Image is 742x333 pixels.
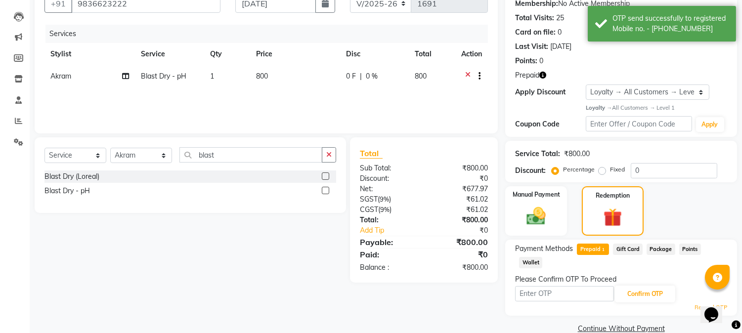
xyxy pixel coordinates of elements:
span: 9% [380,206,390,213]
div: Paid: [352,249,424,260]
div: ₹800.00 [424,236,496,248]
div: Please Confirm OTP To Proceed [515,274,727,285]
div: Balance : [352,262,424,273]
label: Redemption [596,191,630,200]
div: Apply Discount [515,87,586,97]
div: Total Visits: [515,13,554,23]
a: Add Tip [352,225,436,236]
label: Manual Payment [513,190,560,199]
div: Coupon Code [515,119,586,129]
div: ( ) [352,205,424,215]
div: Total: [352,215,424,225]
div: ₹677.97 [424,184,496,194]
div: 0 [558,27,562,38]
th: Action [455,43,488,65]
div: Sub Total: [352,163,424,173]
div: [DATE] [550,42,571,52]
img: _gift.svg [598,206,627,229]
span: Points [679,244,701,255]
input: Enter Offer / Coupon Code [586,116,692,131]
div: Points: [515,56,537,66]
strong: Loyalty → [586,104,612,111]
span: Prepaid [577,244,609,255]
span: CGST [360,205,378,214]
div: ₹61.02 [424,205,496,215]
span: Prepaid [515,70,539,81]
label: Fixed [610,165,625,174]
div: Blast Dry (Loreal) [44,171,99,182]
button: Apply [696,117,724,132]
a: Resend OTP [695,303,727,312]
span: 0 F [346,71,356,82]
th: Service [135,43,204,65]
input: Enter OTP [515,286,614,301]
div: Blast Dry - pH [44,186,90,196]
div: Last Visit: [515,42,548,52]
div: Payable: [352,236,424,248]
span: 800 [415,72,427,81]
span: 0 % [366,71,378,82]
th: Disc [340,43,409,65]
button: Confirm OTP [615,286,675,302]
div: Discount: [515,166,546,176]
span: SGST [360,195,378,204]
label: Percentage [563,165,595,174]
iframe: chat widget [700,293,732,323]
div: OTP send successfully to registered Mobile no. - 919836623222 [612,13,729,34]
span: Blast Dry - pH [141,72,186,81]
th: Stylist [44,43,135,65]
div: ₹800.00 [564,149,590,159]
span: Wallet [519,257,542,268]
th: Total [409,43,456,65]
th: Qty [204,43,250,65]
div: ( ) [352,194,424,205]
div: ₹800.00 [424,163,496,173]
div: 0 [539,56,543,66]
div: ₹0 [436,225,496,236]
div: ₹0 [424,173,496,184]
img: _cash.svg [521,205,552,227]
span: Payment Methods [515,244,573,254]
div: ₹800.00 [424,215,496,225]
span: Akram [50,72,71,81]
span: Package [647,244,675,255]
span: 1 [210,72,214,81]
div: Card on file: [515,27,556,38]
div: All Customers → Level 1 [586,104,727,112]
div: 25 [556,13,564,23]
span: 1 [601,247,606,253]
span: | [360,71,362,82]
div: Net: [352,184,424,194]
span: 800 [256,72,268,81]
th: Price [250,43,340,65]
span: 9% [380,195,389,203]
div: ₹800.00 [424,262,496,273]
span: Gift Card [613,244,643,255]
span: Total [360,148,383,159]
div: ₹61.02 [424,194,496,205]
div: Service Total: [515,149,560,159]
div: ₹0 [424,249,496,260]
div: Discount: [352,173,424,184]
input: Search or Scan [179,147,322,163]
div: Services [45,25,495,43]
